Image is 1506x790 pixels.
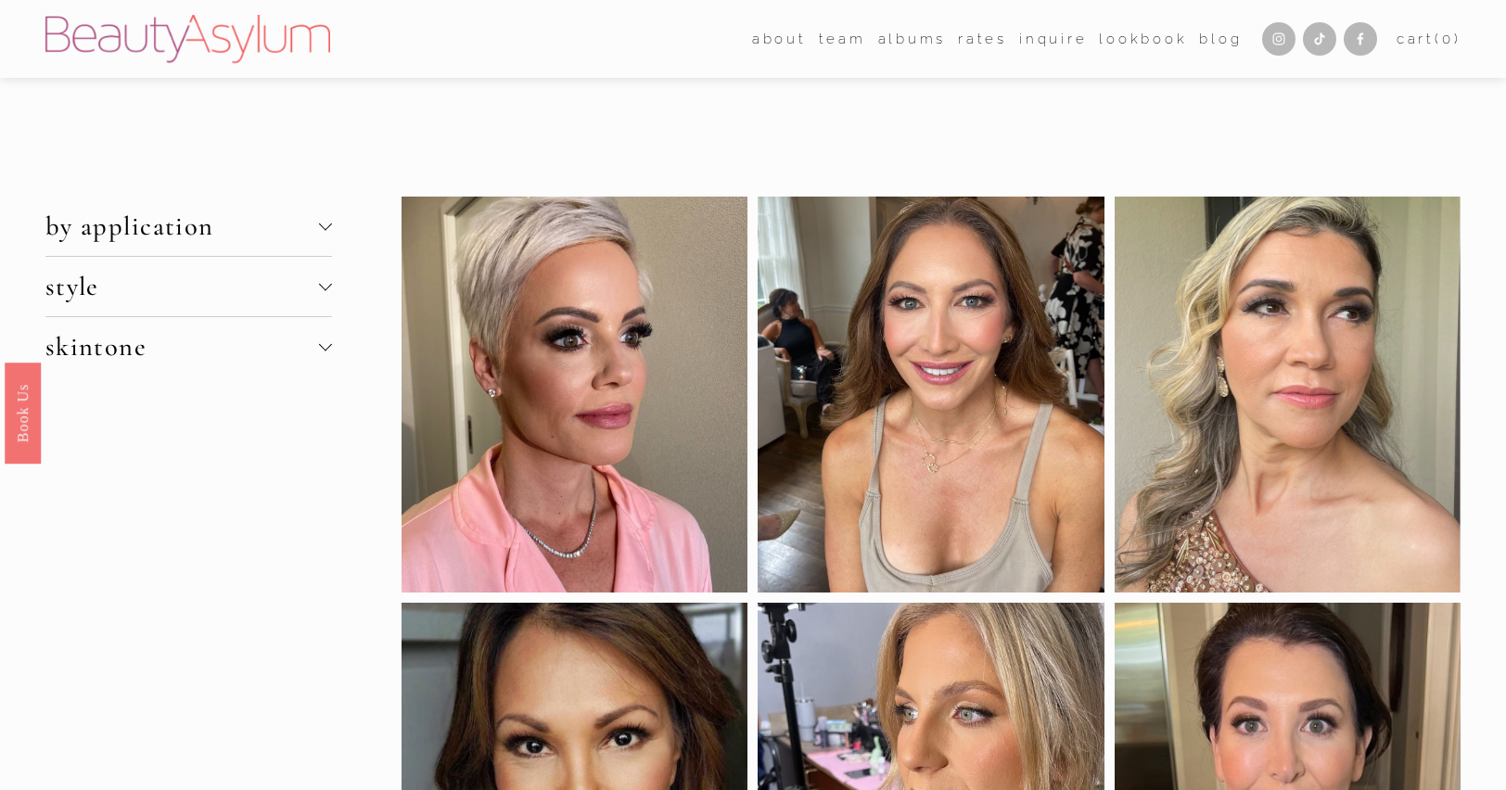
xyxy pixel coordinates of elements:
span: ( ) [1435,31,1461,47]
span: about [752,27,807,52]
span: style [45,271,319,302]
a: folder dropdown [819,25,866,53]
span: by application [45,210,319,242]
a: Facebook [1344,22,1377,56]
button: style [45,257,332,316]
img: Beauty Asylum | Bridal Hair &amp; Makeup Charlotte &amp; Atlanta [45,15,330,63]
a: 0 items in cart [1397,27,1461,52]
span: team [819,27,866,52]
a: Book Us [5,363,41,464]
a: Lookbook [1099,25,1187,53]
span: 0 [1442,31,1454,47]
a: folder dropdown [752,25,807,53]
a: Rates [958,25,1007,53]
a: TikTok [1303,22,1336,56]
button: by application [45,197,332,256]
a: Blog [1199,25,1242,53]
a: albums [878,25,947,53]
button: skintone [45,317,332,376]
span: skintone [45,331,319,363]
a: Instagram [1262,22,1295,56]
a: Inquire [1019,25,1087,53]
